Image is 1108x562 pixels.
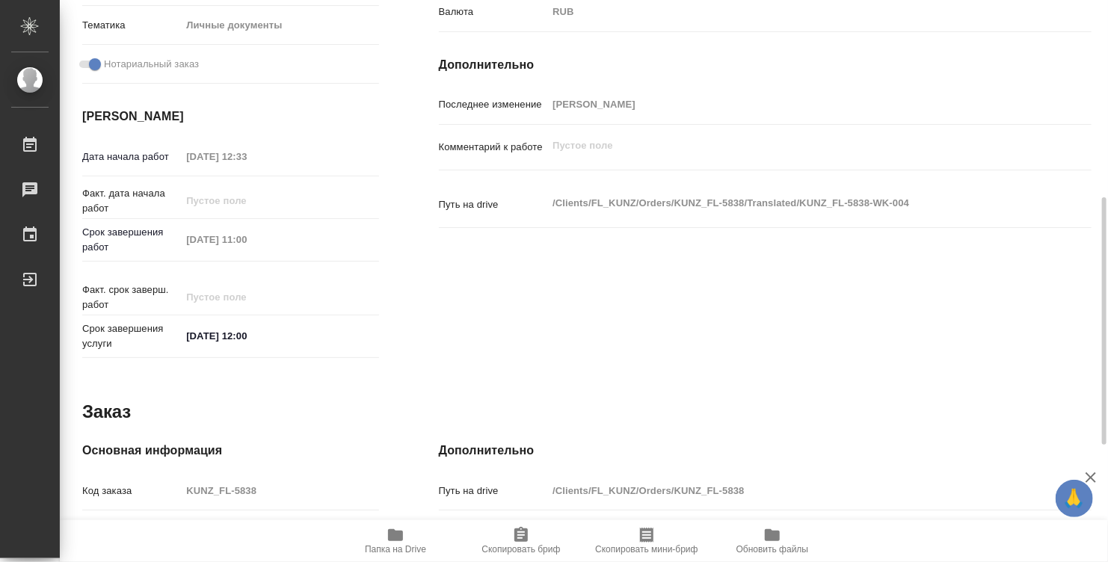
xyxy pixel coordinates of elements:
button: Папка на Drive [333,520,458,562]
span: Скопировать бриф [481,544,560,555]
span: Папка на Drive [365,544,426,555]
input: Пустое поле [181,286,312,308]
input: Пустое поле [181,146,312,167]
input: Пустое поле [181,190,312,211]
span: Обновить файлы [736,544,809,555]
p: Валюта [439,4,548,19]
button: Скопировать мини-бриф [584,520,710,562]
input: Пустое поле [181,480,378,501]
p: Факт. дата начала работ [82,186,181,216]
p: Факт. срок заверш. работ [82,282,181,312]
span: 🙏 [1062,483,1087,514]
input: Пустое поле [547,93,1037,115]
p: Дата начала работ [82,149,181,164]
p: Код заказа [82,484,181,498]
span: Скопировать мини-бриф [595,544,698,555]
input: ✎ Введи что-нибудь [181,325,312,347]
p: Путь на drive [439,484,548,498]
p: Комментарий к работе [439,140,548,155]
p: Последнее изменение [439,97,548,112]
h4: Основная информация [82,442,379,460]
span: Нотариальный заказ [104,57,199,72]
button: 🙏 [1056,480,1093,517]
h2: Заказ [82,400,131,424]
textarea: /Clients/FL_KUNZ/Orders/KUNZ_FL-5838/Translated/KUNZ_FL-5838-WK-004 [547,191,1037,216]
input: Пустое поле [181,229,312,250]
p: Тематика [82,18,181,33]
p: Срок завершения работ [82,225,181,255]
h4: Дополнительно [439,442,1092,460]
h4: Дополнительно [439,56,1092,74]
button: Скопировать бриф [458,520,584,562]
button: Обновить файлы [710,520,835,562]
input: Пустое поле [547,519,1037,540]
div: Личные документы [181,13,378,38]
input: Пустое поле [547,480,1037,501]
h4: [PERSON_NAME] [82,108,379,126]
p: Путь на drive [439,197,548,212]
p: Срок завершения услуги [82,321,181,351]
input: Пустое поле [181,519,378,540]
